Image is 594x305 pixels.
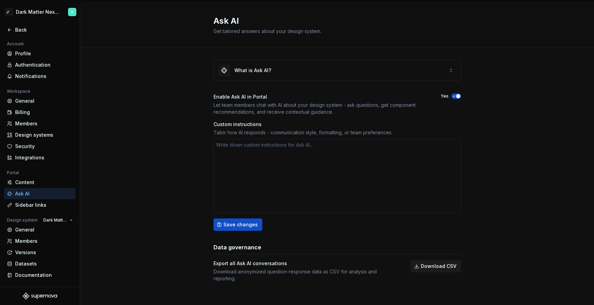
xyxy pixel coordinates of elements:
div: Account [4,40,26,48]
div: General [15,226,73,233]
div: Custom instructions [213,121,461,128]
label: Yes [441,93,449,99]
a: Versions [4,247,76,258]
a: Sidebar links [4,200,76,211]
h3: Data governance [213,243,261,251]
div: Profile [15,50,73,57]
a: Design systems [4,129,76,140]
div: Security [15,143,73,150]
a: Notifications [4,71,76,82]
div: 🚀S [5,8,13,16]
a: General [4,95,76,106]
span: Save changes [223,221,258,228]
div: What is Ask AI? [234,67,271,74]
div: Back [15,26,73,33]
span: Download CSV [421,263,456,270]
div: Datasets [15,260,73,267]
a: General [4,224,76,235]
button: Download CSV [411,260,461,272]
div: Ask AI [15,190,73,197]
a: Datasets [4,258,76,269]
a: Back [4,24,76,35]
div: Tailor how AI responds - communication style, formatting, or team preferences. [213,129,461,136]
h2: Ask AI [213,15,453,26]
div: Members [15,120,73,127]
a: Integrations [4,152,76,163]
div: Members [15,238,73,245]
a: Ask AI [4,188,76,199]
div: Authentication [15,61,73,68]
div: Workspace [4,87,33,95]
div: Enable Ask AI in Portal [213,93,428,100]
a: Authentication [4,59,76,70]
div: Portal [4,169,22,177]
div: Documentation [15,272,73,279]
div: Export all Ask AI conversations [213,260,398,267]
span: Dark Matter Next Gen [43,217,67,223]
div: Design systems [15,132,73,138]
svg: Supernova Logo [23,293,57,300]
div: Dark Matter Next Gen [16,9,60,15]
a: Documentation [4,270,76,281]
a: Content [4,177,76,188]
div: Notifications [15,73,73,80]
a: Members [4,236,76,247]
button: 🚀SDark Matter Next GenArtem [1,4,78,20]
div: Integrations [15,154,73,161]
img: Artem [68,8,76,16]
span: Get tailored answers about your design system. [213,28,321,34]
div: General [15,98,73,104]
div: Download anonymized question-response data as CSV for analysis and reporting. [213,268,398,282]
a: Profile [4,48,76,59]
div: Sidebar links [15,202,73,208]
a: Security [4,141,76,152]
div: Content [15,179,73,186]
button: Save changes [213,218,262,231]
a: Billing [4,107,76,118]
div: Let team members chat with AI about your design system - ask questions, get component recommendat... [213,102,428,115]
div: Versions [15,249,73,256]
div: Design system [4,216,40,224]
a: Members [4,118,76,129]
div: Billing [15,109,73,116]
